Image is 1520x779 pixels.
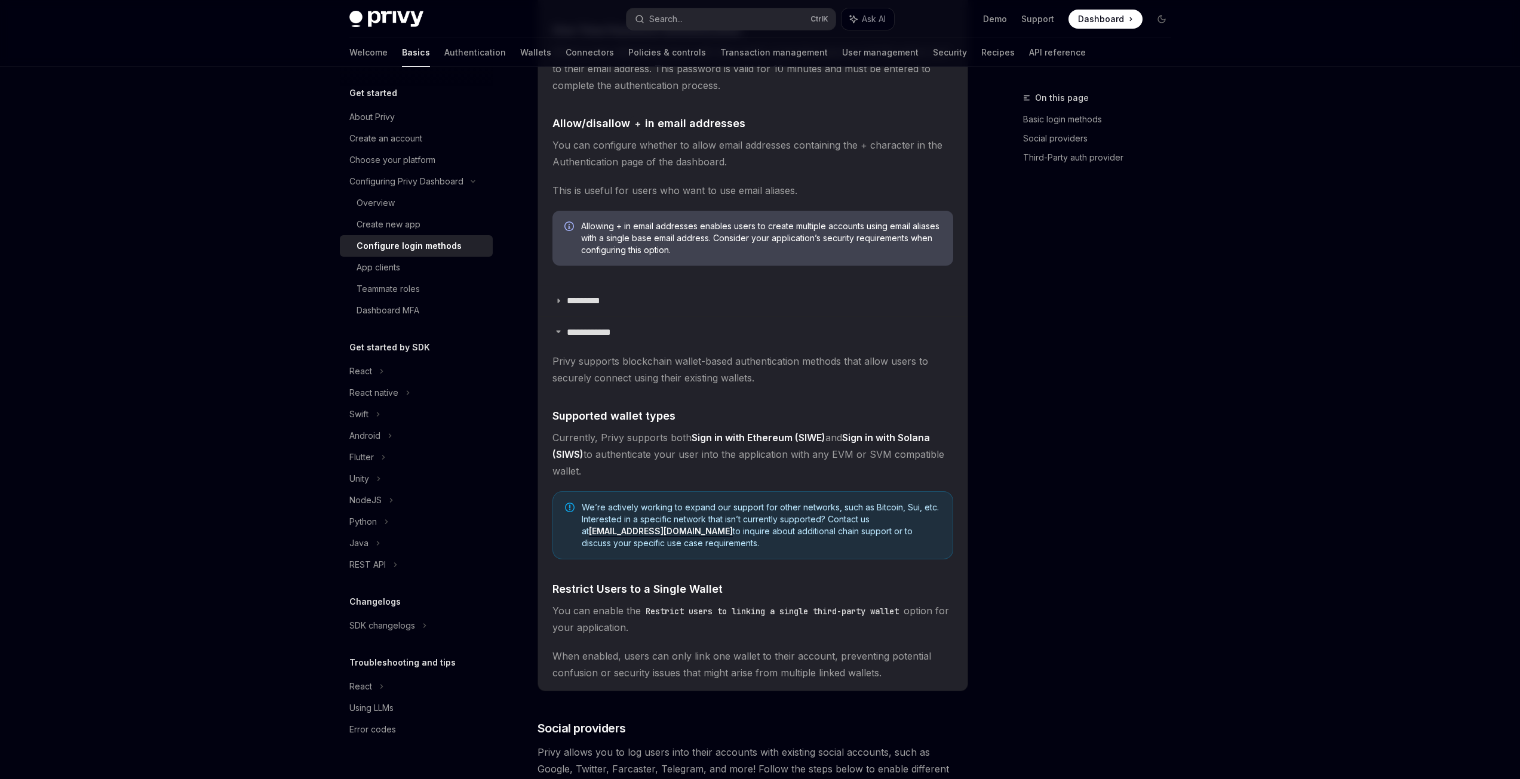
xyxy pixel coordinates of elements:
[340,257,493,278] a: App clients
[627,8,836,30] button: Search...CtrlK
[340,192,493,214] a: Overview
[983,13,1007,25] a: Demo
[349,536,369,550] div: Java
[340,278,493,300] a: Teammate roles
[349,364,372,378] div: React
[349,450,374,464] div: Flutter
[340,697,493,719] a: Using LLMs
[630,116,645,131] code: +
[340,300,493,321] a: Dashboard MFA
[340,128,493,149] a: Create an account
[340,719,493,740] a: Error codes
[538,316,968,691] details: **** **** **Privy supports blockchain wallet-based authentication methods that allow users to sec...
[349,110,395,124] div: About Privy
[1023,110,1181,129] a: Basic login methods
[720,38,828,67] a: Transaction management
[349,515,377,529] div: Python
[349,472,369,486] div: Unity
[349,131,422,146] div: Create an account
[1023,129,1181,148] a: Social providers
[357,217,420,232] div: Create new app
[565,503,575,512] svg: Note
[810,14,828,24] span: Ctrl K
[1029,38,1086,67] a: API reference
[581,220,941,256] span: Allowing + in email addresses enables users to create multiple accounts using email aliases with ...
[349,679,372,694] div: React
[981,38,1015,67] a: Recipes
[649,12,683,26] div: Search...
[349,86,397,100] h5: Get started
[340,235,493,257] a: Configure login methods
[641,605,904,618] code: Restrict users to linking a single third-party wallet
[589,526,733,537] a: [EMAIL_ADDRESS][DOMAIN_NAME]
[1078,13,1124,25] span: Dashboard
[349,386,398,400] div: React native
[520,38,551,67] a: Wallets
[1021,13,1054,25] a: Support
[349,722,396,737] div: Error codes
[349,493,382,507] div: NodeJS
[552,353,953,386] span: Privy supports blockchain wallet-based authentication methods that allow users to securely connec...
[340,214,493,235] a: Create new app
[444,38,506,67] a: Authentication
[1152,10,1171,29] button: Toggle dark mode
[357,239,462,253] div: Configure login methods
[340,149,493,171] a: Choose your platform
[357,260,400,275] div: App clients
[552,408,675,424] span: Supported wallet types
[582,501,941,549] span: We’re actively working to expand our support for other networks, such as Bitcoin, Sui, etc. Inter...
[628,38,706,67] a: Policies & controls
[933,38,967,67] a: Security
[349,174,463,189] div: Configuring Privy Dashboard
[1035,91,1089,105] span: On this page
[552,115,745,131] span: Allow/disallow in email addresses
[552,182,953,199] span: This is useful for users who want to use email aliases.
[692,432,825,444] strong: Sign in with Ethereum (SIWE)
[349,340,430,355] h5: Get started by SDK
[349,38,388,67] a: Welcome
[402,38,430,67] a: Basics
[552,44,953,94] span: When a user attempts to log in with their email, a one-time password (OTP) will be sent to their ...
[552,648,953,681] span: When enabled, users can only link one wallet to their account, preventing potential confusion or ...
[357,282,420,296] div: Teammate roles
[349,11,423,27] img: dark logo
[349,618,415,633] div: SDK changelogs
[349,407,369,421] div: Swift
[349,429,380,443] div: Android
[357,196,395,210] div: Overview
[349,701,394,715] div: Using LLMs
[349,655,456,670] h5: Troubleshooting and tips
[538,720,626,737] span: Social providers
[842,8,894,30] button: Ask AI
[1023,148,1181,167] a: Third-Party auth provider
[349,153,435,167] div: Choose your platform
[349,558,386,572] div: REST API
[552,581,723,597] span: Restrict Users to a Single Wallet
[357,303,419,318] div: Dashboard MFA
[340,106,493,128] a: About Privy
[842,38,919,67] a: User management
[862,13,886,25] span: Ask AI
[349,595,401,609] h5: Changelogs
[552,429,953,479] span: Currently, Privy supports both and to authenticate your user into the application with any EVM or...
[564,221,576,233] svg: Info
[1068,10,1143,29] a: Dashboard
[552,137,953,170] span: You can configure whether to allow email addresses containing the + character in the Authenticati...
[566,38,614,67] a: Connectors
[552,602,953,636] span: You can enable the option for your application.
